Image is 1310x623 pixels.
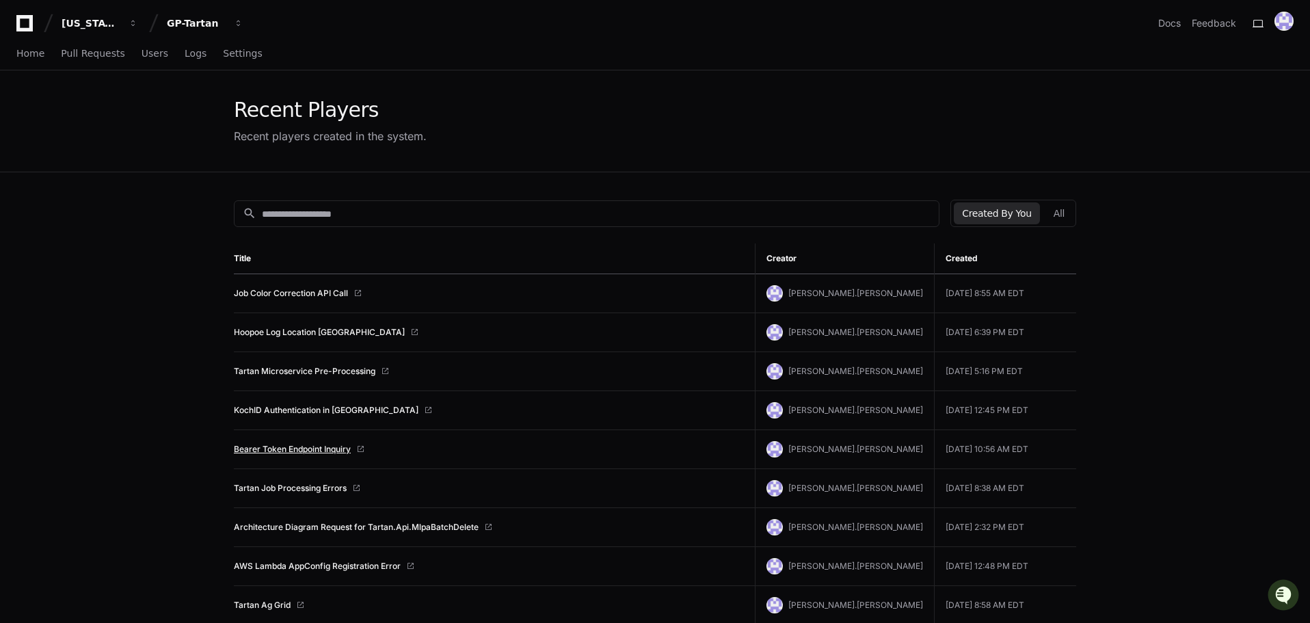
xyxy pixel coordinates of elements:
img: 179045704 [766,402,783,419]
th: Creator [755,243,934,274]
a: Logs [185,38,206,70]
div: [US_STATE] Pacific [62,16,120,30]
th: Created [934,243,1076,274]
span: [PERSON_NAME].[PERSON_NAME] [788,522,923,532]
td: [DATE] 12:45 PM EDT [934,391,1076,430]
img: 179045704 [766,480,783,496]
span: [PERSON_NAME].[PERSON_NAME] [788,600,923,610]
span: Home [16,49,44,57]
a: AWS Lambda AppConfig Registration Error [234,561,401,572]
a: Docs [1158,16,1181,30]
span: [PERSON_NAME].[PERSON_NAME] [788,327,923,337]
iframe: Open customer support [1266,578,1303,615]
span: [PERSON_NAME].[PERSON_NAME] [788,366,923,376]
div: Recent players created in the system. [234,128,427,144]
a: Bearer Token Endpoint Inquiry [234,444,351,455]
div: GP-Tartan [167,16,226,30]
a: Home [16,38,44,70]
td: [DATE] 8:55 AM EDT [934,274,1076,313]
div: Start new chat [46,102,224,116]
button: All [1045,202,1073,224]
span: [PERSON_NAME].[PERSON_NAME] [788,405,923,415]
a: Tartan Job Processing Errors [234,483,347,494]
button: [US_STATE] Pacific [56,11,144,36]
td: [DATE] 8:38 AM EDT [934,469,1076,508]
a: Powered byPylon [96,143,165,154]
img: 179045704 [766,597,783,613]
img: 179045704 [1274,12,1294,31]
span: [PERSON_NAME].[PERSON_NAME] [788,561,923,571]
span: [PERSON_NAME].[PERSON_NAME] [788,483,923,493]
span: [PERSON_NAME].[PERSON_NAME] [788,444,923,454]
a: Hoopoe Log Location [GEOGRAPHIC_DATA] [234,327,405,338]
td: [DATE] 2:32 PM EDT [934,508,1076,547]
a: Architecture Diagram Request for Tartan.Api.MlpaBatchDelete [234,522,479,533]
td: [DATE] 6:39 PM EDT [934,313,1076,352]
img: 179045704 [766,519,783,535]
div: Recent Players [234,98,427,122]
img: 1756235613930-3d25f9e4-fa56-45dd-b3ad-e072dfbd1548 [14,102,38,127]
img: PlayerZero [14,14,41,41]
a: Tartan Ag Grid [234,600,291,611]
button: Created By You [954,202,1039,224]
button: Start new chat [232,106,249,122]
img: 179045704 [766,363,783,380]
a: Job Color Correction API Call [234,288,348,299]
a: Settings [223,38,262,70]
span: Logs [185,49,206,57]
img: 179045704 [766,285,783,302]
span: Pylon [136,144,165,154]
span: [PERSON_NAME].[PERSON_NAME] [788,288,923,298]
img: 179045704 [766,324,783,341]
mat-icon: search [243,207,256,220]
button: Feedback [1192,16,1236,30]
button: GP-Tartan [161,11,249,36]
div: Welcome [14,55,249,77]
span: Settings [223,49,262,57]
a: KochID Authentication in [GEOGRAPHIC_DATA] [234,405,418,416]
img: 179045704 [766,558,783,574]
a: Pull Requests [61,38,124,70]
td: [DATE] 5:16 PM EDT [934,352,1076,391]
a: Tartan Microservice Pre-Processing [234,366,375,377]
span: Pull Requests [61,49,124,57]
a: Users [142,38,168,70]
div: We're available if you need us! [46,116,173,127]
td: [DATE] 10:56 AM EDT [934,430,1076,469]
th: Title [234,243,755,274]
td: [DATE] 12:48 PM EDT [934,547,1076,586]
span: Users [142,49,168,57]
img: 179045704 [766,441,783,458]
